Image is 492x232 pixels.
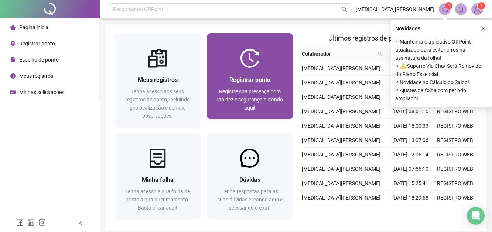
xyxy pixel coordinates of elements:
[302,65,380,71] span: [MEDICAL_DATA][PERSON_NAME]
[138,76,178,83] span: Meus registros
[217,188,283,211] span: Tenha respostas para as suas dúvidas clicando aqui e acessando o chat!
[388,133,433,148] td: [DATE] 13:07:06
[433,133,477,148] td: REGISTRO WEB
[388,90,433,104] td: [DATE] 12:30:28
[433,104,477,119] td: REGISTRO WEB
[302,137,380,143] span: [MEDICAL_DATA][PERSON_NAME]
[302,80,380,86] span: [MEDICAL_DATA][PERSON_NAME]
[395,38,488,62] span: ⚬ Mantenha o aplicativo QRPoint atualizado para evitar erros na assinatura da folha!
[27,219,35,226] span: linkedin
[388,148,433,162] td: [DATE] 12:05:14
[207,33,293,119] a: Registrar pontoRegistre sua presença com rapidez e segurança clicando aqui!
[302,195,380,201] span: [MEDICAL_DATA][PERSON_NAME]
[395,24,422,32] span: Novidades !
[478,2,485,10] sup: Atualize o seu contato no menu Meus Dados
[302,180,380,186] span: [MEDICAL_DATA][PERSON_NAME]
[388,61,433,76] td: [DATE] 18:00:27
[472,4,483,15] img: 86717
[302,94,380,100] span: [MEDICAL_DATA][PERSON_NAME]
[395,78,488,86] span: ⚬ Novidade no Cálculo do Saldo!
[376,48,384,59] span: search
[448,3,450,8] span: 1
[433,119,477,133] td: REGISTRO WEB
[445,2,452,10] sup: 1
[388,162,433,176] td: [DATE] 07:56:10
[19,73,53,79] span: Meus registros
[388,50,420,58] span: Data/Hora
[16,219,24,226] span: facebook
[19,41,55,46] span: Registrar ponto
[388,119,433,133] td: [DATE] 18:00:33
[10,73,16,79] span: clock-circle
[10,41,16,46] span: environment
[302,108,380,114] span: [MEDICAL_DATA][PERSON_NAME]
[207,133,293,219] a: DúvidasTenha respostas para as suas dúvidas clicando aqui e acessando o chat!
[19,89,64,95] span: Minhas solicitações
[441,6,448,13] span: notification
[78,221,83,226] span: left
[229,76,270,83] span: Registrar ponto
[125,89,190,119] span: Tenha acesso aos seus registros de ponto, incluindo geolocalização e demais observações!
[302,166,380,172] span: [MEDICAL_DATA][PERSON_NAME]
[10,57,16,62] span: file
[342,7,347,12] span: search
[302,152,380,157] span: [MEDICAL_DATA][PERSON_NAME]
[481,26,486,31] span: close
[385,47,428,61] th: Data/Hora
[328,34,448,42] span: Últimos registros de ponto sincronizados
[115,133,201,219] a: Minha folhaTenha acesso a sua folha de ponto a qualquer momento. Basta clicar aqui!
[10,25,16,30] span: home
[239,176,260,183] span: Dúvidas
[302,50,375,58] span: Colaborador
[458,6,464,13] span: bell
[388,205,433,219] td: [DATE] 13:50:09
[378,52,382,56] span: search
[142,176,174,183] span: Minha folha
[433,176,477,191] td: REGISTRO WEB
[395,62,488,78] span: ⚬ ⚠️ Suporte Via Chat Será Removido do Plano Essencial
[302,123,380,129] span: [MEDICAL_DATA][PERSON_NAME]
[125,188,190,211] span: Tenha acesso a sua folha de ponto a qualquer momento. Basta clicar aqui!
[433,205,477,219] td: APP ONLINE
[10,90,16,95] span: schedule
[433,148,477,162] td: REGISTRO WEB
[388,191,433,205] td: [DATE] 18:29:58
[395,86,488,103] span: ⚬ Ajustes da folha com período ampliado!
[388,76,433,90] td: [DATE] 13:34:34
[388,104,433,119] td: [DATE] 08:01:15
[388,176,433,191] td: [DATE] 15:25:41
[115,33,201,127] a: Meus registrosTenha acesso aos seus registros de ponto, incluindo geolocalização e demais observa...
[433,191,477,205] td: REGISTRO WEB
[433,162,477,176] td: REGISTRO WEB
[19,57,59,63] span: Espelho de ponto
[19,24,49,30] span: Página inicial
[480,3,483,8] span: 1
[356,5,434,13] span: [MEDICAL_DATA][PERSON_NAME]
[216,89,283,111] span: Registre sua presença com rapidez e segurança clicando aqui!
[38,219,46,226] span: instagram
[467,207,485,225] div: Open Intercom Messenger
